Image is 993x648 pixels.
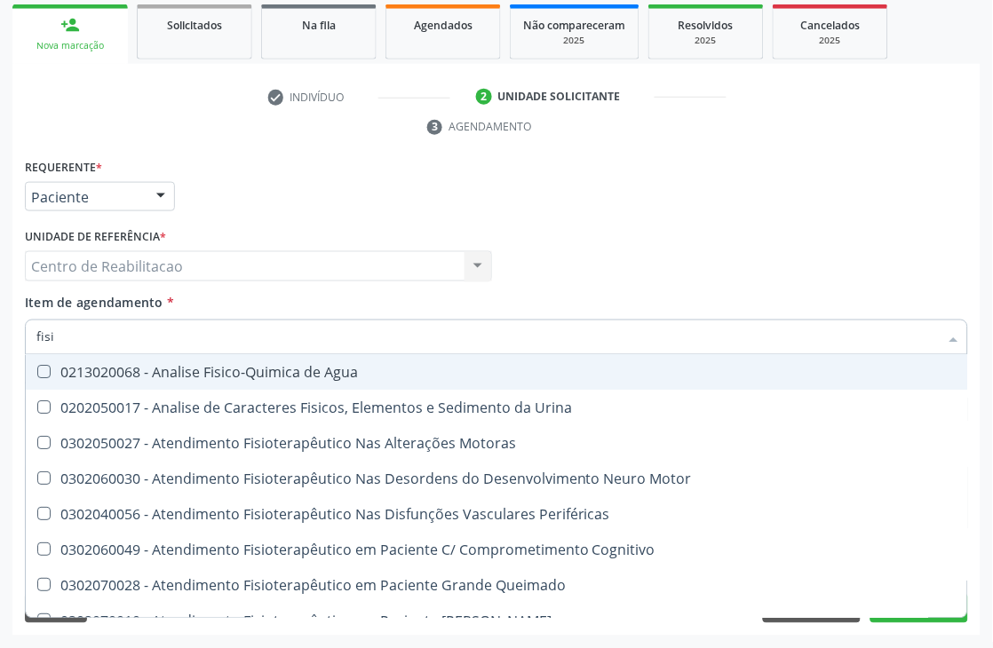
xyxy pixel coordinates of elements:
[523,18,626,33] span: Não compareceram
[523,34,626,47] div: 2025
[60,15,80,35] div: person_add
[679,18,734,33] span: Resolvidos
[801,18,861,33] span: Cancelados
[25,295,163,312] span: Item de agendamento
[36,320,939,355] input: Buscar por procedimentos
[476,89,492,105] div: 2
[25,224,166,251] label: Unidade de referência
[786,34,875,47] div: 2025
[25,154,102,182] label: Requerente
[25,39,115,52] div: Nova marcação
[498,89,621,105] div: Unidade solicitante
[302,18,336,33] span: Na fila
[167,18,222,33] span: Solicitados
[31,188,139,206] span: Paciente
[414,18,473,33] span: Agendados
[662,34,751,47] div: 2025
